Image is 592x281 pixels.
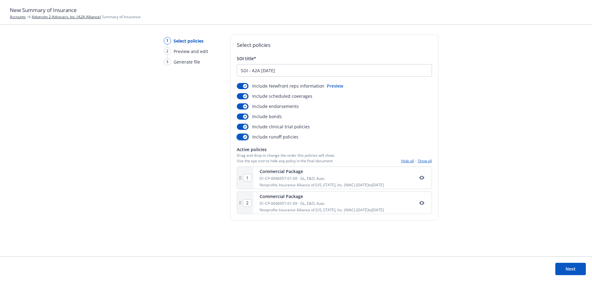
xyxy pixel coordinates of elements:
div: Include runoff policies [237,134,298,140]
span: Active policies [237,146,335,153]
div: Nonprofits Insurance Alliance of [US_STATE], Inc. (NIAC) - [DATE] to [DATE] [260,182,384,188]
span: Generate file [174,59,200,65]
div: Include scheduled coverages [237,93,312,99]
div: Include clinical trial policies [237,123,310,130]
div: Commercial Package [260,193,384,200]
button: Show all [418,158,432,163]
span: Select policies [174,38,203,44]
span: Preview and edit [174,48,208,55]
div: Include Newfront reps information [237,83,324,89]
div: 3 [164,58,171,65]
span: SOI title* [237,56,256,61]
div: Nonprofits Insurance Alliance of [US_STATE], Inc. (NIAC) - [DATE] to [DATE] [260,207,384,213]
div: - [401,158,432,163]
span: Drag and drop to change the order this policies will show. Use the eye icon to hide any policy in... [237,153,335,163]
div: Include bonds [237,113,282,120]
button: Next [555,263,586,275]
button: Hide all [401,158,414,163]
div: Include endorsements [237,103,299,110]
h2: Select policies [237,41,432,49]
h1: New Summary of Insurance [10,6,582,14]
a: Accounts [10,14,26,19]
div: Commercial Package [260,168,384,175]
span: Summary of Insurance [32,14,141,19]
a: Adversity 2 Advocacy, Inc. (A2A Alliance) [32,14,101,19]
div: 2 [164,48,171,55]
div: 1 [164,37,171,44]
input: Enter a title [237,64,432,76]
div: 01-CP-0046957-01-09 - GL, E&O, Auto [260,201,384,206]
div: Commercial Package01-CP-0046957-01-09 - GL, E&O, AutoNonprofits Insurance Alliance of [US_STATE],... [237,192,432,214]
div: Commercial Package01-CP-0046957-01-09 - GL, E&O, AutoNonprofits Insurance Alliance of [US_STATE],... [237,167,432,189]
div: 01-CP-0046957-01-09 - GL, E&O, Auto [260,176,384,181]
button: Preview [327,83,343,89]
